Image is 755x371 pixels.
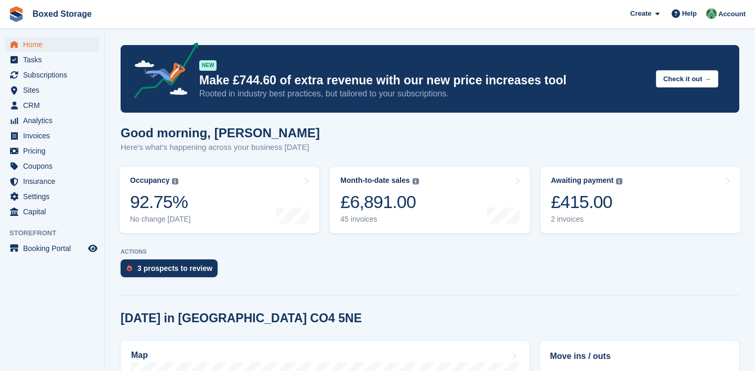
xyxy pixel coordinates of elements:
[121,126,320,140] h1: Good morning, [PERSON_NAME]
[199,88,648,100] p: Rooted in industry best practices, but tailored to your subscriptions.
[551,215,623,224] div: 2 invoices
[5,113,99,128] a: menu
[5,98,99,113] a: menu
[340,191,418,213] div: £6,891.00
[125,42,199,102] img: price-adjustments-announcement-icon-8257ccfd72463d97f412b2fc003d46551f7dbcb40ab6d574587a9cd5c0d94...
[541,167,740,233] a: Awaiting payment £415.00 2 invoices
[23,144,86,158] span: Pricing
[131,351,148,360] h2: Map
[550,350,729,363] h2: Move ins / outs
[682,8,697,19] span: Help
[199,73,648,88] p: Make £744.60 of extra revenue with our new price increases tool
[630,8,651,19] span: Create
[5,144,99,158] a: menu
[172,178,178,184] img: icon-info-grey-7440780725fd019a000dd9b08b2336e03edf1995a4989e88bcd33f0948082b44.svg
[5,241,99,256] a: menu
[5,128,99,143] a: menu
[551,191,623,213] div: £415.00
[121,311,362,325] h2: [DATE] in [GEOGRAPHIC_DATA] CO4 5NE
[330,167,530,233] a: Month-to-date sales £6,891.00 45 invoices
[121,141,320,154] p: Here's what's happening across your business [DATE]
[23,241,86,256] span: Booking Portal
[127,265,132,271] img: prospect-51fa495bee0391a8d652442698ab0144808aea92771e9ea1ae160a38d050c398.svg
[23,204,86,219] span: Capital
[616,178,622,184] img: icon-info-grey-7440780725fd019a000dd9b08b2336e03edf1995a4989e88bcd33f0948082b44.svg
[5,189,99,204] a: menu
[23,113,86,128] span: Analytics
[23,128,86,143] span: Invoices
[199,60,217,71] div: NEW
[121,259,223,282] a: 3 prospects to review
[23,83,86,97] span: Sites
[5,204,99,219] a: menu
[340,215,418,224] div: 45 invoices
[120,167,319,233] a: Occupancy 92.75% No change [DATE]
[87,242,99,255] a: Preview store
[9,228,104,238] span: Storefront
[340,176,409,185] div: Month-to-date sales
[656,70,718,88] button: Check it out →
[23,159,86,173] span: Coupons
[551,176,614,185] div: Awaiting payment
[130,191,191,213] div: 92.75%
[23,174,86,189] span: Insurance
[5,52,99,67] a: menu
[706,8,717,19] img: Tobias Butler
[5,37,99,52] a: menu
[23,52,86,67] span: Tasks
[5,174,99,189] a: menu
[137,264,212,272] div: 3 prospects to review
[5,159,99,173] a: menu
[130,176,169,185] div: Occupancy
[8,6,24,22] img: stora-icon-8386f47178a22dfd0bd8f6a31ec36ba5ce8667c1dd55bd0f319d3a0aa187defe.svg
[130,215,191,224] div: No change [DATE]
[121,248,739,255] p: ACTIONS
[413,178,419,184] img: icon-info-grey-7440780725fd019a000dd9b08b2336e03edf1995a4989e88bcd33f0948082b44.svg
[28,5,96,23] a: Boxed Storage
[718,9,746,19] span: Account
[5,68,99,82] a: menu
[23,68,86,82] span: Subscriptions
[5,83,99,97] a: menu
[23,37,86,52] span: Home
[23,98,86,113] span: CRM
[23,189,86,204] span: Settings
